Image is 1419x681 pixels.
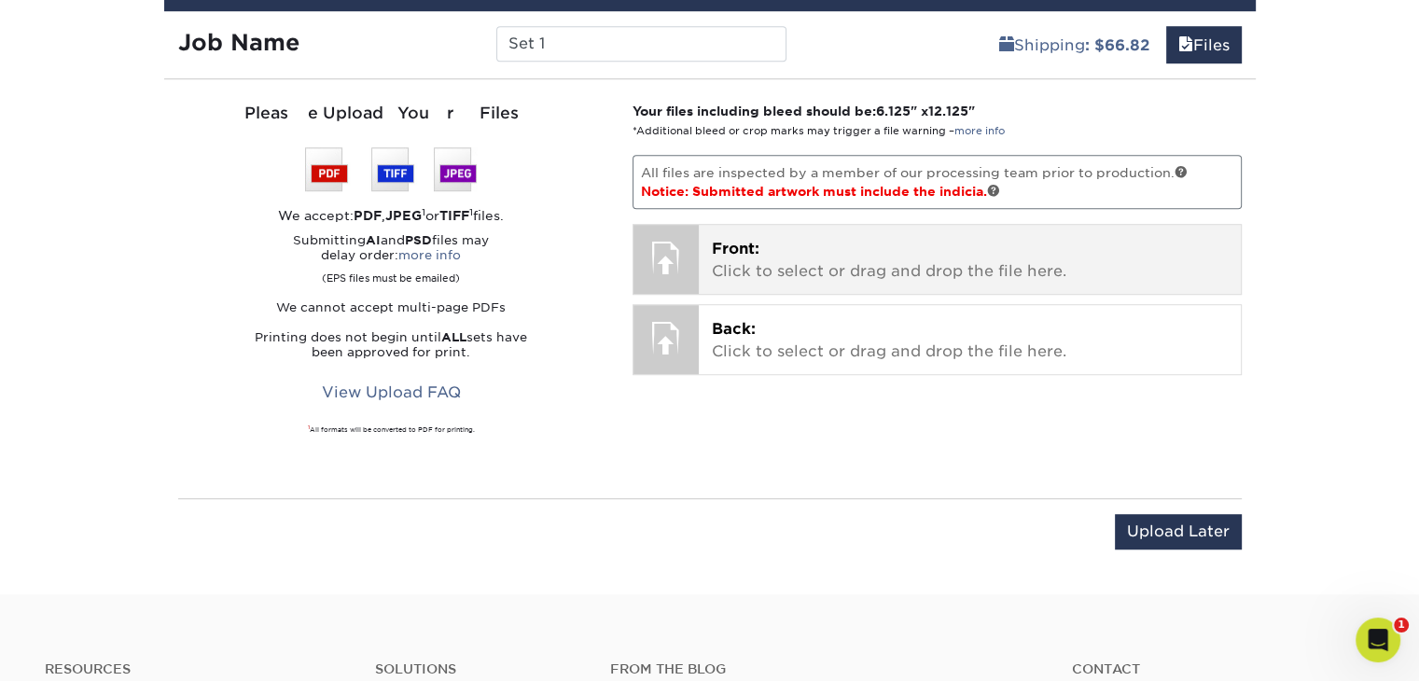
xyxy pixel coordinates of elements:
[178,330,605,360] p: Printing does not begin until sets have been approved for print.
[385,208,422,223] strong: JPEG
[633,125,1005,137] small: *Additional bleed or crop marks may trigger a file warning –
[876,104,911,118] span: 6.125
[354,208,382,223] strong: PDF
[712,318,1228,363] p: Click to select or drag and drop the file here.
[496,26,786,62] input: Enter a job name
[1178,36,1193,54] span: files
[322,263,460,285] small: (EPS files must be emailed)
[1394,618,1409,632] span: 1
[712,320,756,338] span: Back:
[178,206,605,225] div: We accept: , or files.
[308,424,310,430] sup: 1
[405,233,432,247] strong: PSD
[45,661,347,677] h4: Resources
[422,206,425,217] sup: 1
[954,125,1005,137] a: more info
[712,238,1228,283] p: Click to select or drag and drop the file here.
[366,233,381,247] strong: AI
[633,104,975,118] strong: Your files including bleed should be: " x "
[178,300,605,315] p: We cannot accept multi-page PDFs
[610,661,1022,677] h4: From the Blog
[1115,514,1242,549] input: Upload Later
[712,240,759,257] span: Front:
[178,425,605,435] div: All formats will be converted to PDF for printing.
[398,248,461,262] a: more info
[178,102,605,126] div: Please Upload Your Files
[1072,661,1374,677] a: Contact
[1166,26,1242,63] a: Files
[5,624,159,674] iframe: Google Customer Reviews
[178,233,605,285] p: Submitting and files may delay order:
[928,104,968,118] span: 12.125
[633,155,1242,210] p: All files are inspected by a member of our processing team prior to production.
[999,36,1014,54] span: shipping
[439,208,469,223] strong: TIFF
[641,184,1000,199] span: Notice: Submitted artwork must include the indicia.
[1356,618,1400,662] iframe: Intercom live chat
[441,330,466,344] strong: ALL
[178,29,299,56] strong: Job Name
[1085,36,1149,54] b: : $66.82
[469,206,473,217] sup: 1
[987,26,1162,63] a: Shipping: $66.82
[375,661,583,677] h4: Solutions
[310,375,473,410] a: View Upload FAQ
[305,147,477,191] img: We accept: PSD, TIFF, or JPEG (JPG)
